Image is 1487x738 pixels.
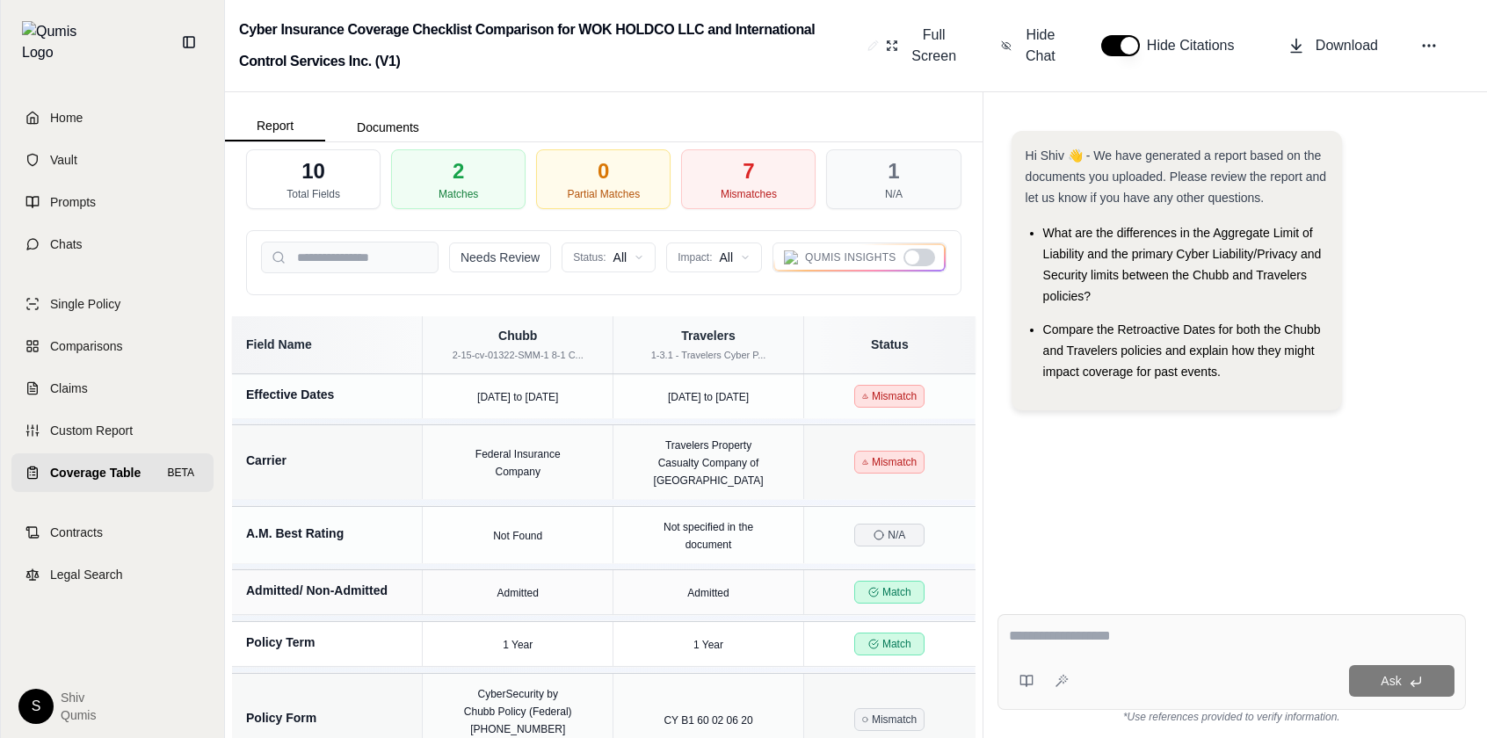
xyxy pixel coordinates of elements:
[1043,322,1321,379] span: Compare the Retroactive Dates for both the Chubb and Travelers policies and explain how they migh...
[654,439,764,487] span: Travelers Property Casualty Company of [GEOGRAPHIC_DATA]
[246,386,408,403] div: Effective Dates
[433,348,602,363] div: 2-15-cv-01322-SMM-1 8-1 C...
[50,151,77,169] span: Vault
[11,98,214,137] a: Home
[11,369,214,408] a: Claims
[50,566,123,583] span: Legal Search
[573,250,606,264] span: Status:
[246,525,408,542] div: A.M. Best Rating
[11,225,214,264] a: Chats
[246,452,408,469] div: Carrier
[50,337,122,355] span: Comparisons
[854,385,925,408] span: Mismatch
[687,587,729,599] span: Admitted
[61,706,96,724] span: Qumis
[11,555,214,594] a: Legal Search
[50,422,133,439] span: Custom Report
[678,250,712,264] span: Impact:
[598,157,609,185] div: 0
[624,327,793,344] div: Travelers
[720,249,734,266] span: All
[743,157,754,185] div: 7
[18,689,54,724] div: S
[664,521,753,551] span: Not specified in the document
[567,187,640,201] div: Partial Matches
[11,141,214,179] a: Vault
[439,187,478,201] div: Matches
[1147,35,1245,56] span: Hide Citations
[805,250,896,264] span: Qumis Insights
[854,708,925,731] span: Mismatch
[11,327,214,365] a: Comparisons
[666,242,762,272] button: Impact:All
[475,448,561,478] span: Federal Insurance Company
[1349,665,1454,697] button: Ask
[854,524,925,546] span: N/A
[50,524,103,541] span: Contracts
[225,112,325,141] button: Report
[784,250,798,264] img: Qumis Logo
[246,633,408,651] div: Policy Term
[503,639,533,651] span: 1 Year
[325,113,451,141] button: Documents
[997,710,1466,724] div: *Use references provided to verify information.
[909,25,959,67] span: Full Screen
[854,633,925,655] span: Match
[1381,674,1401,688] span: Ask
[287,187,340,201] div: Total Fields
[11,285,214,323] a: Single Policy
[50,464,141,481] span: Coverage Table
[854,581,925,604] span: Match
[562,242,656,272] button: Status:All
[888,157,899,185] div: 1
[232,316,423,373] th: Field Name
[239,14,860,77] h2: Cyber Insurance Coverage Checklist Comparison for WOK HOLDCO LLC and International Control Servic...
[11,513,214,552] a: Contracts
[433,327,602,344] div: Chubb
[624,348,793,363] div: 1-3.1 - Travelers Cyber P...
[493,530,542,542] span: Not Found
[693,639,723,651] span: 1 Year
[11,453,214,492] a: Coverage TableBETA
[246,582,408,599] div: Admitted/ Non-Admitted
[497,587,539,599] span: Admitted
[1043,226,1322,303] span: What are the differences in the Aggregate Limit of Liability and the primary Cyber Liability/Priv...
[301,157,325,185] div: 10
[50,295,120,313] span: Single Policy
[11,183,214,221] a: Prompts
[50,380,88,397] span: Claims
[885,187,903,201] div: N/A
[22,21,88,63] img: Qumis Logo
[1316,35,1378,56] span: Download
[477,391,558,403] span: [DATE] to [DATE]
[854,451,925,474] span: Mismatch
[50,193,96,211] span: Prompts
[668,391,749,403] span: [DATE] to [DATE]
[803,316,975,373] th: Status
[50,109,83,127] span: Home
[994,18,1066,74] button: Hide Chat
[11,411,214,450] a: Custom Report
[246,709,408,727] div: Policy Form
[721,187,777,201] div: Mismatches
[664,714,752,727] span: CY B1 60 02 06 20
[449,242,551,272] button: Needs Review
[175,28,203,56] button: Collapse sidebar
[613,249,627,266] span: All
[61,689,96,706] span: Shiv
[1026,148,1326,205] span: Hi Shiv 👋 - We have generated a report based on the documents you uploaded. Please review the rep...
[879,18,966,74] button: Full Screen
[50,235,83,253] span: Chats
[1022,25,1059,67] span: Hide Chat
[163,464,199,481] span: BETA
[1280,28,1385,63] button: Download
[453,157,464,185] div: 2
